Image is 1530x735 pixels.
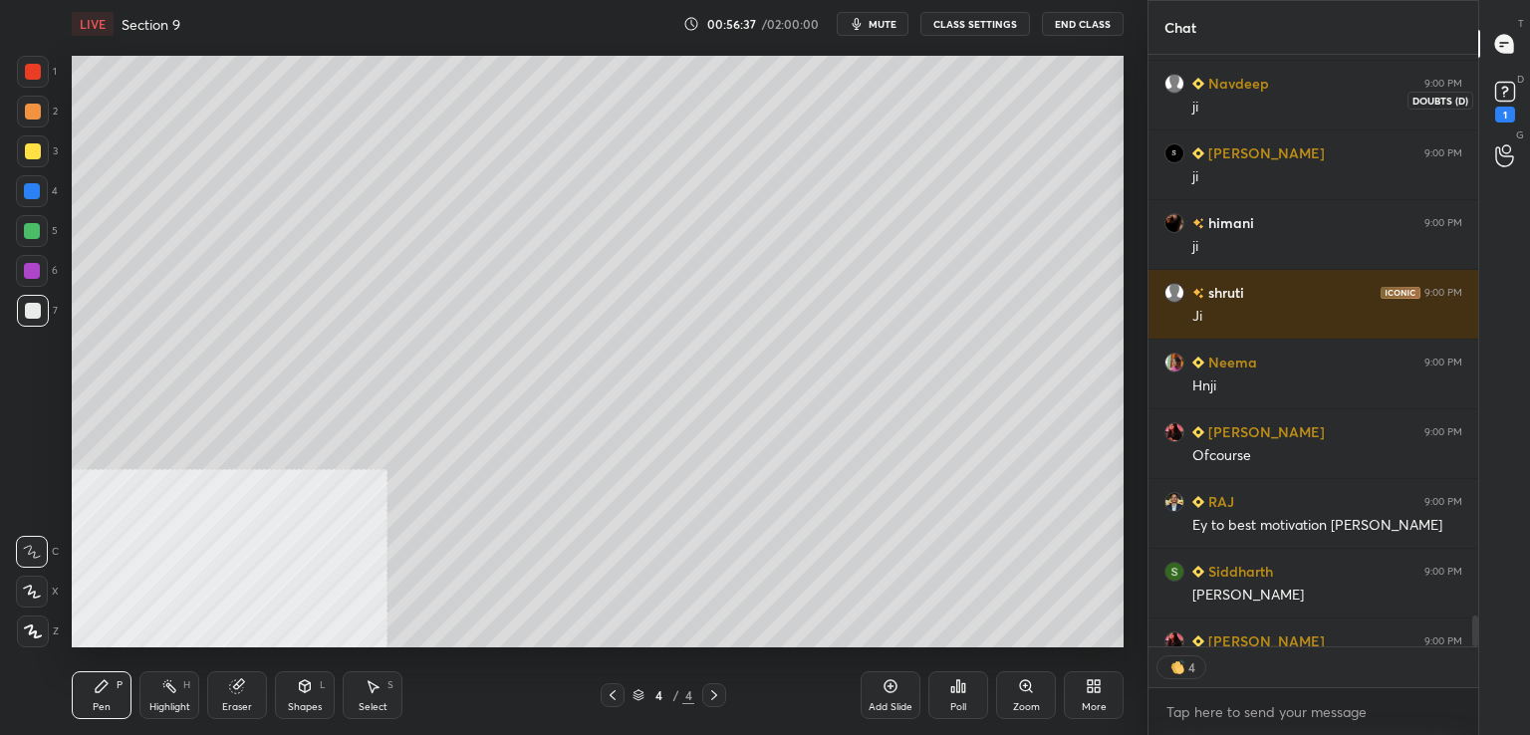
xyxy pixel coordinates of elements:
[1192,426,1204,438] img: Learner_Badge_beginner_1_8b307cf2a0.svg
[16,175,58,207] div: 4
[1192,288,1204,299] img: no-rating-badge.077c3623.svg
[17,615,59,647] div: Z
[1187,659,1195,675] div: 4
[1381,287,1420,299] img: iconic-dark.1390631f.png
[1148,1,1212,54] p: Chat
[1192,218,1204,229] img: no-rating-badge.077c3623.svg
[648,689,668,701] div: 4
[1164,492,1184,512] img: dd9f07eaccb34f55b9359818958cb66d.jpg
[1424,566,1462,578] div: 9:00 PM
[117,680,123,690] div: P
[1082,702,1107,712] div: More
[1204,352,1257,372] h6: Neema
[920,12,1030,36] button: CLASS SETTINGS
[1204,212,1254,233] h6: himani
[1164,213,1184,233] img: 86f40a8f690644bea5ae40abdca79f3d.jpg
[837,12,908,36] button: mute
[1042,12,1124,36] button: End Class
[1164,283,1184,303] img: default.png
[1407,92,1473,110] div: Doubts (D)
[1192,98,1462,118] div: ji
[1192,566,1204,578] img: Learner_Badge_beginner_1_8b307cf2a0.svg
[1204,421,1325,442] h6: [PERSON_NAME]
[1164,143,1184,163] img: e626d1a8ac434121b6881a3e301c2770.png
[1204,491,1234,512] h6: RAJ
[1424,78,1462,90] div: 9:00 PM
[17,96,58,127] div: 2
[1167,657,1187,677] img: clapping_hands.png
[1164,562,1184,582] img: 3
[1495,107,1515,122] div: 1
[149,702,190,712] div: Highlight
[1424,217,1462,229] div: 9:00 PM
[1148,55,1478,647] div: grid
[1192,307,1462,327] div: Ji
[1164,422,1184,442] img: 7af50ced4a40429f9e8a71d2b84a64fc.jpg
[93,702,111,712] div: Pen
[183,680,190,690] div: H
[387,680,393,690] div: S
[1192,376,1462,396] div: Hnji
[1424,147,1462,159] div: 9:00 PM
[1516,127,1524,142] p: G
[1164,631,1184,651] img: 7af50ced4a40429f9e8a71d2b84a64fc.jpg
[1192,446,1462,466] div: Ofcourse
[1204,630,1325,651] h6: [PERSON_NAME]
[672,689,678,701] div: /
[1204,142,1325,163] h6: [PERSON_NAME]
[1518,16,1524,31] p: T
[1204,561,1273,582] h6: Siddharth
[16,215,58,247] div: 5
[1424,357,1462,368] div: 9:00 PM
[1192,78,1204,90] img: Learner_Badge_beginner_1_8b307cf2a0.svg
[1192,635,1204,647] img: Learner_Badge_beginner_1_8b307cf2a0.svg
[682,686,694,704] div: 4
[1192,237,1462,257] div: ji
[17,135,58,167] div: 3
[17,295,58,327] div: 7
[72,12,114,36] div: LIVE
[359,702,387,712] div: Select
[1192,167,1462,187] div: ji
[1164,74,1184,94] img: default.png
[1192,516,1462,536] div: Ey to best motivation [PERSON_NAME]
[17,56,57,88] div: 1
[16,576,59,608] div: X
[288,702,322,712] div: Shapes
[869,702,912,712] div: Add Slide
[16,255,58,287] div: 6
[1517,72,1524,87] p: D
[1192,357,1204,368] img: Learner_Badge_beginner_1_8b307cf2a0.svg
[1424,426,1462,438] div: 9:00 PM
[1013,702,1040,712] div: Zoom
[320,680,326,690] div: L
[1192,496,1204,508] img: Learner_Badge_beginner_1_8b307cf2a0.svg
[122,15,180,34] h4: Section 9
[1204,282,1244,303] h6: shruti
[1424,496,1462,508] div: 9:00 PM
[950,702,966,712] div: Poll
[1424,287,1462,299] div: 9:00 PM
[869,17,896,31] span: mute
[1424,635,1462,647] div: 9:00 PM
[1192,586,1462,606] div: [PERSON_NAME]
[1204,73,1269,94] h6: Navdeep
[1164,353,1184,372] img: 9799b6a00d594d9ea2c73f0912890dec.jpg
[222,702,252,712] div: Eraser
[1192,147,1204,159] img: Learner_Badge_beginner_1_8b307cf2a0.svg
[16,536,59,568] div: C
